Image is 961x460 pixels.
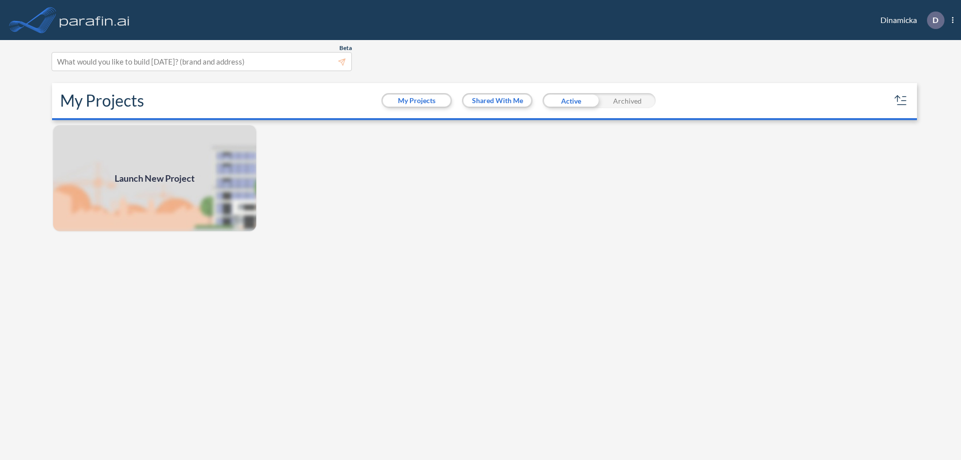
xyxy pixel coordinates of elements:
[52,124,257,232] img: add
[865,12,953,29] div: Dinamicka
[463,95,531,107] button: Shared With Me
[339,44,352,52] span: Beta
[599,93,656,108] div: Archived
[115,172,195,185] span: Launch New Project
[383,95,450,107] button: My Projects
[932,16,938,25] p: D
[893,93,909,109] button: sort
[60,91,144,110] h2: My Projects
[52,124,257,232] a: Launch New Project
[543,93,599,108] div: Active
[58,10,132,30] img: logo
